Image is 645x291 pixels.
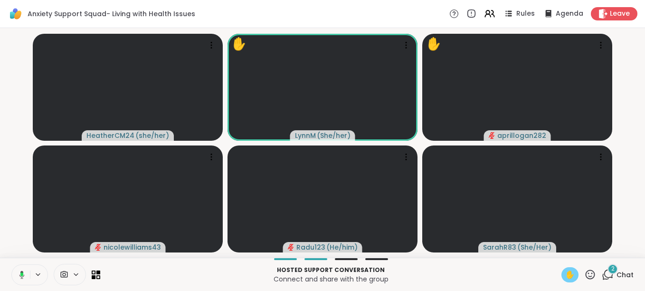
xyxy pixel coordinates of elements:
[489,132,495,139] span: audio-muted
[296,242,325,252] span: Radu123
[483,242,516,252] span: SarahR83
[556,9,583,19] span: Agenda
[135,131,169,140] span: ( she/her )
[288,244,294,251] span: audio-muted
[517,242,551,252] span: ( She/Her )
[611,265,615,273] span: 2
[106,266,556,274] p: Hosted support conversation
[86,131,134,140] span: HeatherCM24
[104,242,161,252] span: nicolewilliams43
[426,35,441,53] div: ✋
[231,35,247,53] div: ✋
[317,131,351,140] span: ( She/her )
[326,242,358,252] span: ( He/him )
[565,269,575,281] span: ✋
[516,9,535,19] span: Rules
[295,131,316,140] span: LynnM
[95,244,102,251] span: audio-muted
[617,270,634,280] span: Chat
[8,6,24,22] img: ShareWell Logomark
[497,131,546,140] span: aprillogan282
[28,9,195,19] span: Anxiety Support Squad- Living with Health Issues
[610,9,630,19] span: Leave
[106,274,556,284] p: Connect and share with the group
